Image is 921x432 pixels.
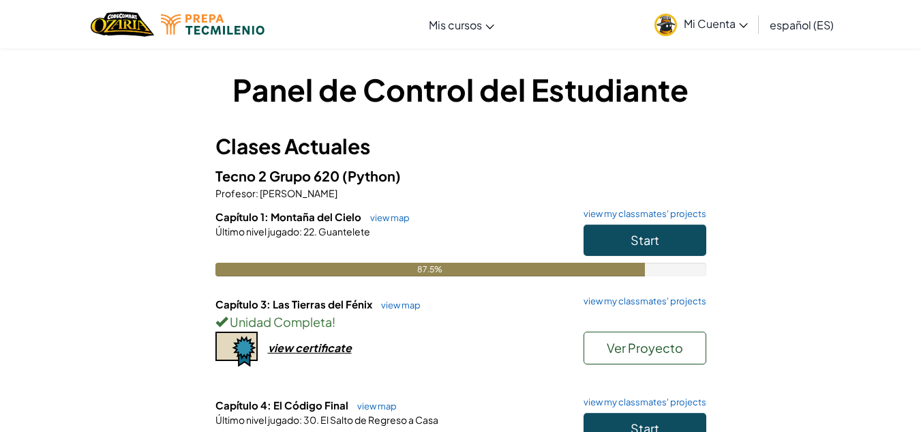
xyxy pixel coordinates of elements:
[215,210,363,223] span: Capítulo 1: Montaña del Cielo
[215,263,645,276] div: 87.5%
[299,414,302,426] span: :
[215,225,299,237] span: Último nivel jugado
[654,14,677,36] img: avatar
[215,332,258,367] img: certificate-icon.png
[770,18,834,32] font: español (ES)
[577,297,706,306] a: view my classmates' projects
[429,18,482,32] font: Mis cursos
[215,167,342,184] span: Tecno 2 Grupo 620
[299,225,302,237] span: :
[319,414,438,426] span: El Salto de Regreso a Casa
[215,68,706,111] h1: Panel de Control del Estudiante
[215,341,352,355] a: view certificate
[256,187,258,199] span: :
[215,399,350,412] span: Capítulo 4: El Código Final
[258,187,337,199] span: [PERSON_NAME]
[302,414,319,426] span: 30.
[215,131,706,162] h3: Clases Actuales
[648,3,755,46] a: Mi Cuenta
[577,398,706,407] a: view my classmates' projects
[342,167,401,184] span: (Python)
[584,225,706,256] button: Start
[161,14,265,35] img: Logotipo de Tecmilenio
[215,298,374,311] span: Capítulo 3: Las Tierras del Fénix
[317,225,370,237] span: Guantelete
[350,401,397,412] a: view map
[302,225,317,237] span: 22.
[363,212,410,223] a: view map
[422,6,501,43] a: Mis cursos
[577,210,706,218] a: view my classmates' projects
[763,6,841,43] a: español (ES)
[215,187,256,199] span: Profesor
[268,341,352,355] div: view certificate
[374,300,421,311] a: view map
[228,314,332,330] span: Unidad Completa
[215,414,299,426] span: Último nivel jugado
[91,10,154,38] a: Logotipo de Ozaria de CodeCombat
[607,340,683,356] span: Ver Proyecto
[584,332,706,364] button: Ver Proyecto
[91,10,154,38] img: Hogar
[684,16,736,31] font: Mi Cuenta
[332,314,335,330] span: !
[631,232,659,248] span: Start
